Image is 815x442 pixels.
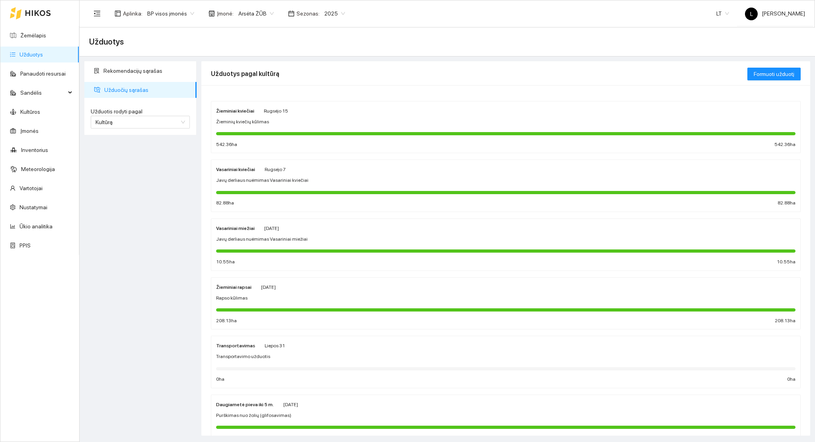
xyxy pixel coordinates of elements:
a: Inventorius [21,147,48,153]
a: Užduotys [19,51,43,58]
strong: Žieminiai rapsai [216,284,252,290]
div: Užduotys pagal kultūrą [211,62,747,85]
strong: Daugiametė pieva iki 5 m. [216,402,274,407]
span: [DATE] [283,402,298,407]
span: Javų derliaus nuėmimas Vasariniai miežiai [216,236,308,243]
a: Vasariniai miežiai[DATE]Javų derliaus nuėmimas Vasariniai miežiai10.55ha10.55ha [211,218,801,271]
span: 0 ha [787,376,796,383]
span: 208.13 ha [216,317,237,325]
a: Nustatymai [19,204,47,210]
span: Aplinka : [123,9,142,18]
span: 2.47 ha [780,434,796,442]
span: calendar [288,10,294,17]
label: Užduotis rodyti pagal [91,107,190,116]
span: 10.55 ha [777,258,796,266]
span: L [750,8,753,20]
strong: Žieminiai kviečiai [216,108,254,114]
a: Vasariniai kviečiaiRugsėjo 7Javų derliaus nuėmimas Vasariniai kviečiai82.88ha82.88ha [211,160,801,212]
span: Rekomendacijų sąrašas [103,63,190,79]
a: Žieminiai kviečiaiRugsėjo 15Žieminių kviečių kūlimas542.36ha542.36ha [211,101,801,154]
span: shop [209,10,215,17]
span: Kultūrą [96,119,113,125]
a: Kultūros [20,109,40,115]
span: [PERSON_NAME] [745,10,805,17]
span: Purškimas nuo žolių (glifosavimas) [216,412,291,419]
span: Sezonas : [296,9,320,18]
span: 0 ha [216,376,224,383]
a: Panaudoti resursai [20,70,66,77]
span: 82.88 ha [216,199,234,207]
button: menu-fold [89,6,105,21]
a: PPIS [19,242,31,249]
span: menu-fold [94,10,101,17]
strong: Vasariniai kviečiai [216,167,255,172]
a: Žieminiai rapsai[DATE]Rapso kūlimas208.13ha208.13ha [211,277,801,330]
a: Vartotojai [19,185,43,191]
span: Sandėlis [20,85,66,101]
span: Liepos 31 [265,343,285,349]
span: Užduotys [89,35,124,48]
a: Meteorologija [21,166,55,172]
strong: Vasariniai miežiai [216,226,255,231]
span: Įmonė : [217,9,234,18]
span: Formuoti užduotį [754,70,794,78]
span: Užduočių sąrašas [104,82,190,98]
span: 2025 [324,8,345,19]
span: Rugsėjo 15 [264,108,288,114]
span: 82.88 ha [778,199,796,207]
span: 542.36 ha [774,141,796,148]
span: Žieminių kviečių kūlimas [216,118,269,126]
span: solution [94,68,99,74]
span: layout [115,10,121,17]
a: Ūkio analitika [19,223,53,230]
span: Javų derliaus nuėmimas Vasariniai kviečiai [216,177,308,184]
span: Transportavimo užduotis [216,353,270,360]
strong: Transportavimas [216,343,255,349]
span: [DATE] [261,284,276,290]
span: Rugsėjo 7 [265,167,286,172]
span: 2.47 ha [216,434,231,442]
a: Įmonės [20,128,39,134]
span: Rapso kūlimas [216,294,248,302]
a: TransportavimasLiepos 31Transportavimo užduotis0ha0ha [211,336,801,388]
span: BP visos įmonės [147,8,194,19]
span: [DATE] [264,226,279,231]
a: Žemėlapis [20,32,46,39]
span: 208.13 ha [775,317,796,325]
span: Arsėta ŽŪB [238,8,274,19]
span: LT [716,8,729,19]
span: 542.36 ha [216,141,237,148]
span: 10.55 ha [216,258,235,266]
button: Formuoti užduotį [747,68,801,80]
